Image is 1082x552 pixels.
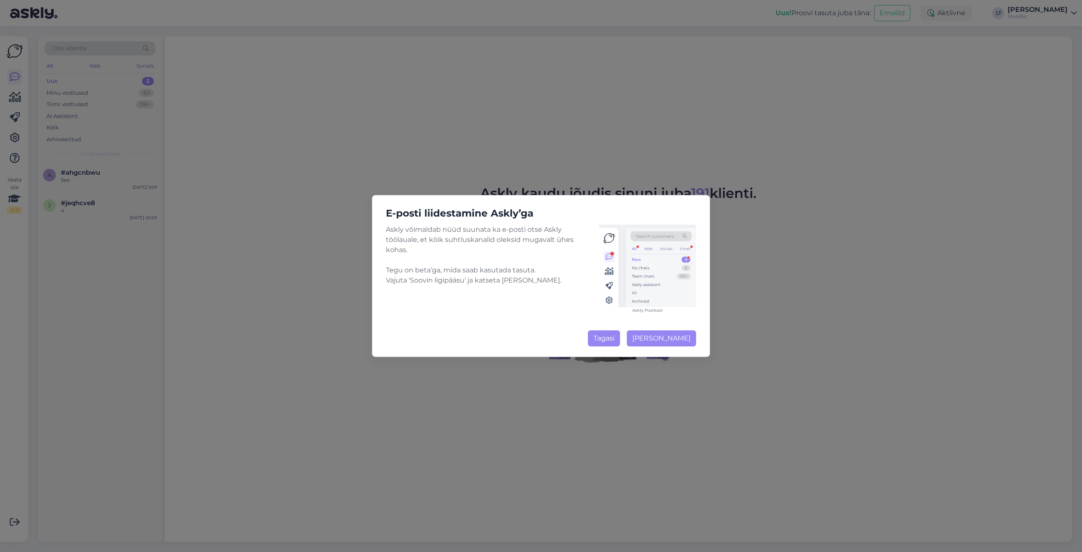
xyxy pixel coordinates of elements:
[599,307,696,313] figcaption: Askly Postkast
[379,206,703,221] h5: E-posti liidestamine Askly’ga
[632,334,691,342] span: [PERSON_NAME]
[627,330,696,346] button: [PERSON_NAME]
[588,330,620,346] button: Tagasi
[599,225,696,307] img: chat-inbox
[386,225,696,313] div: Askly võimaldab nüüd suunata ka e-posti otse Askly töölauale, et kõik suhtluskanalid oleksid muga...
